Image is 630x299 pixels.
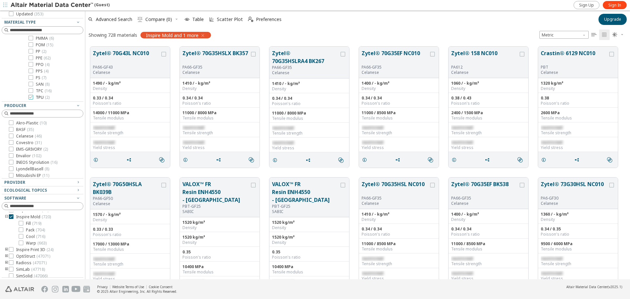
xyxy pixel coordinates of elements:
span: ( 2 ) [43,146,48,152]
span: Celanese [16,134,42,139]
div: 17000 / 13000 MPa [93,242,167,247]
div: Density [272,225,346,230]
button: Zytel® 70G43L NC010 [93,49,160,65]
button: Zytel® 73G30HSL NC010 [541,180,608,196]
div: PA66-GF35 [451,196,518,201]
p: Celanese [541,201,608,206]
span: Provider [4,180,25,185]
div: 0.34 / 0.34 [272,96,346,101]
div: PA6-GF30 [541,196,608,201]
span: restricted [362,270,383,276]
a: Website Terms of Use [112,285,144,289]
span: Inspire Mold and 1 more [146,32,199,38]
div: 1570 / - kg/m³ [93,212,167,217]
button: Similar search [514,153,528,166]
span: Radioss [16,260,47,266]
div: (Guest) [10,2,110,9]
div: 1410 / - kg/m³ [362,212,436,217]
i: toogle group [4,214,9,220]
span: restricted [451,256,473,261]
div: Poisson's ratio [182,255,257,260]
span: ( 16 ) [45,88,52,94]
span: ( 10 ) [40,120,47,126]
div: Density [182,86,257,91]
span: ( 719 ) [32,221,41,226]
span: SAN [36,82,50,87]
span: restricted [93,139,115,145]
span: Updated [16,11,43,17]
i: toogle group [4,247,9,252]
span: ( 47071 ) [36,253,50,259]
span: SimLab [16,267,45,272]
button: Share [392,153,406,166]
div: 1360 / - kg/m³ [541,212,615,217]
button: Upgrade [598,14,627,25]
button: Zytel® 70G35HSL NC010 [362,180,429,196]
button: Zytel® 70G50HSLA BK039B [93,180,160,196]
span: POM [36,42,53,48]
div: © 2025 Altair Engineering, Inc. All Rights Reserved. [97,289,177,294]
button: Details [359,153,373,166]
div: Poisson's ratio [182,101,257,106]
div: Poisson's ratio [93,101,167,106]
img: Altair Material Data Center [10,2,94,9]
i: toogle group [4,260,9,266]
div: Yield stress [451,145,526,150]
i:  [591,32,597,37]
div: 0.33 / 0.34 [93,96,167,101]
div: Tensile strength [451,130,526,136]
div: Tensile strength [541,130,615,136]
button: Theme [610,30,627,40]
div: Poisson's ratio [451,101,526,106]
span: ( 31 ) [35,140,42,145]
p: Celanese [93,201,160,206]
span: restricted [541,270,562,276]
div: Density [182,225,257,230]
span: Upgrade [604,17,621,22]
div: Poisson's ratio [362,232,436,237]
button: Zytel® 70G35EF BK538 [451,180,518,196]
p: Celanese [541,70,608,75]
div: Poisson's ratio [272,101,346,106]
div: Unit System [539,31,589,39]
i:  [249,157,254,162]
div: Tensile modulus [541,246,615,252]
div: Tensile strength [362,261,436,267]
span: restricted [362,139,383,145]
button: Details [538,153,552,166]
p: Celanese [272,70,339,75]
div: (v2025.1) [566,285,622,289]
span: PMMA [36,36,54,41]
span: restricted [541,139,562,145]
button: Share [213,153,227,166]
div: Tensile modulus [182,269,257,275]
div: Tensile strength [272,131,346,136]
i:  [137,17,143,22]
span: PS [36,75,46,80]
span: ( 15 ) [46,42,53,48]
div: 1060 / - kg/m³ [451,81,526,86]
div: Tensile modulus [93,247,167,252]
div: 0.34 / 0.34 [362,96,436,101]
span: Material Type [4,19,36,25]
i: toogle group [4,267,9,272]
button: Share [123,153,137,166]
span: ( 62 ) [44,55,51,61]
div: 1520 kg/m³ [182,220,257,225]
button: Similar search [156,153,170,166]
span: Covestro [16,140,42,145]
a: Sign Up [574,1,599,9]
div: 1520 kg/m³ [272,235,346,240]
span: Inspire Print 3D [16,247,53,252]
span: restricted [93,271,115,276]
span: restricted [362,256,383,261]
span: Inspire Mold [16,214,51,220]
div: Density [541,86,615,91]
span: Software [4,195,26,201]
div: 10400 MPa [182,264,257,269]
div: Tensile modulus [272,116,346,121]
span: ( 102 ) [32,153,41,159]
button: Details [90,153,104,166]
span: ( 16 ) [51,160,57,165]
span: ( 2 ) [45,95,50,100]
